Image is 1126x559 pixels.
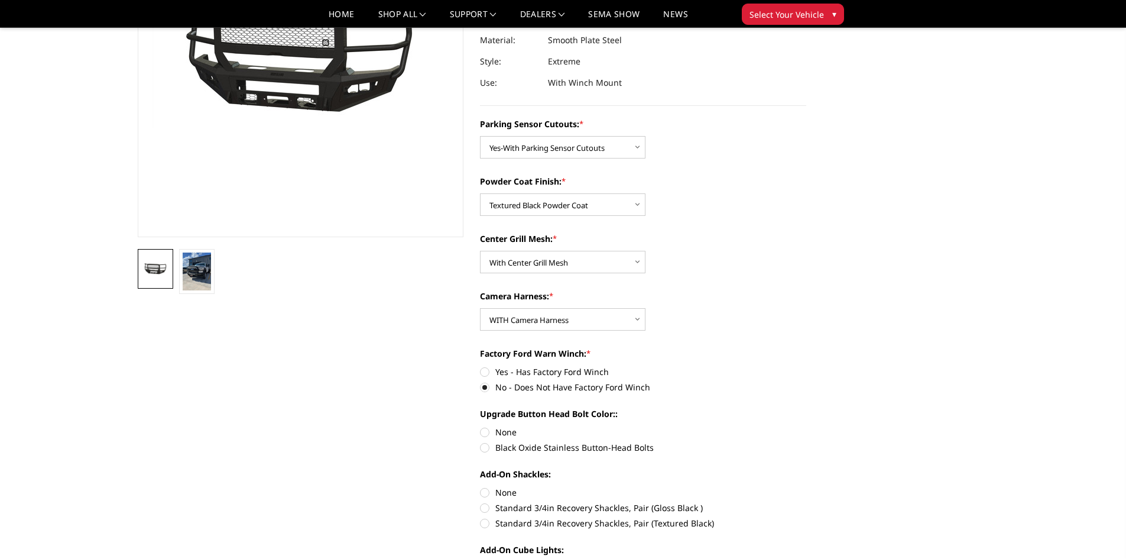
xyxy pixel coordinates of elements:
[480,118,806,130] label: Parking Sensor Cutouts:
[141,263,170,276] img: 2023-2025 Ford F250-350-A2 Series-Extreme Front Bumper (winch mount)
[450,10,497,27] a: Support
[183,253,211,290] img: 2023-2025 Ford F250-350-A2 Series-Extreme Front Bumper (winch mount)
[480,486,806,499] label: None
[480,347,806,360] label: Factory Ford Warn Winch:
[480,381,806,393] label: No - Does Not Have Factory Ford Winch
[1067,502,1126,559] iframe: Chat Widget
[832,8,836,20] span: ▾
[480,502,806,514] label: Standard 3/4in Recovery Shackles, Pair (Gloss Black )
[480,468,806,480] label: Add-On Shackles:
[588,10,640,27] a: SEMA Show
[548,30,622,51] dd: Smooth Plate Steel
[749,8,824,21] span: Select Your Vehicle
[378,10,426,27] a: shop all
[480,408,806,420] label: Upgrade Button Head Bolt Color::
[548,72,622,93] dd: With Winch Mount
[520,10,565,27] a: Dealers
[480,232,806,245] label: Center Grill Mesh:
[480,517,806,529] label: Standard 3/4in Recovery Shackles, Pair (Textured Black)
[480,366,806,378] label: Yes - Has Factory Ford Winch
[663,10,687,27] a: News
[329,10,354,27] a: Home
[742,4,844,25] button: Select Your Vehicle
[480,30,539,51] dt: Material:
[480,175,806,188] label: Powder Coat Finish:
[480,51,539,72] dt: Style:
[548,51,580,72] dd: Extreme
[480,426,806,438] label: None
[480,290,806,302] label: Camera Harness:
[480,441,806,454] label: Black Oxide Stainless Button-Head Bolts
[480,72,539,93] dt: Use:
[480,544,806,556] label: Add-On Cube Lights:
